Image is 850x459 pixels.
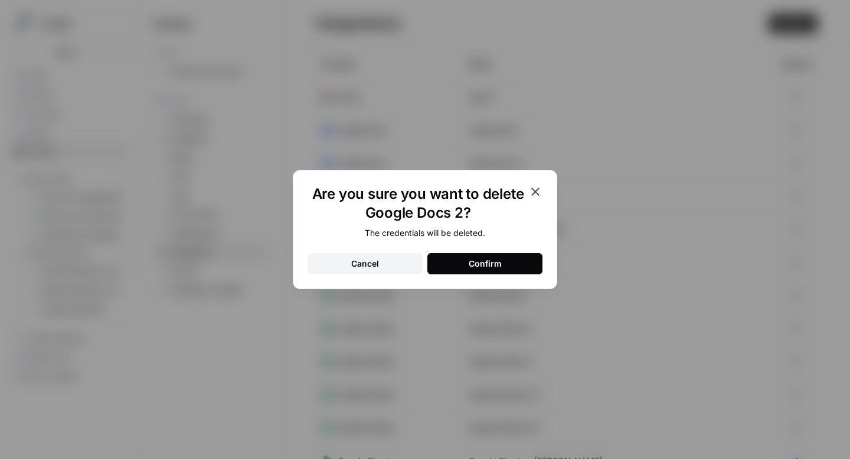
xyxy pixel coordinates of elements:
button: Confirm [427,253,542,274]
div: Confirm [469,258,502,270]
button: Cancel [308,253,423,274]
h1: Are you sure you want to delete Google Docs 2? [308,185,528,222]
div: The credentials will be deleted. [308,227,542,239]
div: Cancel [351,258,379,270]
